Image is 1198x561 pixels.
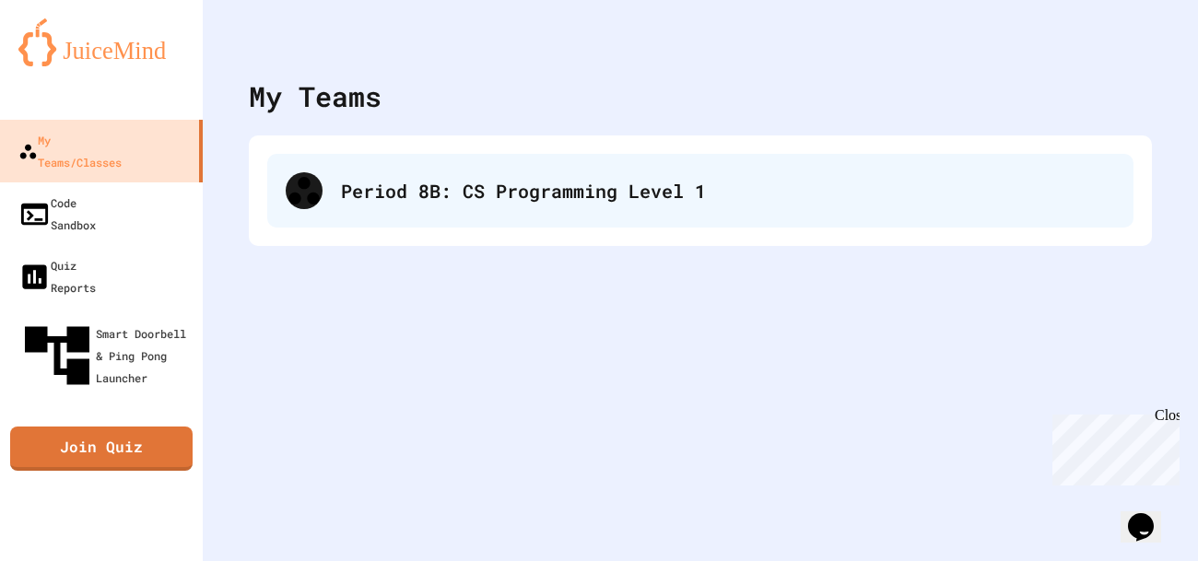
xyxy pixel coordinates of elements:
[7,7,127,117] div: Chat with us now!Close
[18,129,122,173] div: My Teams/Classes
[18,18,184,66] img: logo-orange.svg
[18,192,96,236] div: Code Sandbox
[10,427,193,471] a: Join Quiz
[267,154,1133,228] div: Period 8B: CS Programming Level 1
[1045,407,1180,485] iframe: chat widget
[249,76,382,117] div: My Teams
[1121,487,1180,543] iframe: chat widget
[341,177,1115,205] div: Period 8B: CS Programming Level 1
[18,317,195,394] div: Smart Doorbell & Ping Pong Launcher
[18,254,96,298] div: Quiz Reports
